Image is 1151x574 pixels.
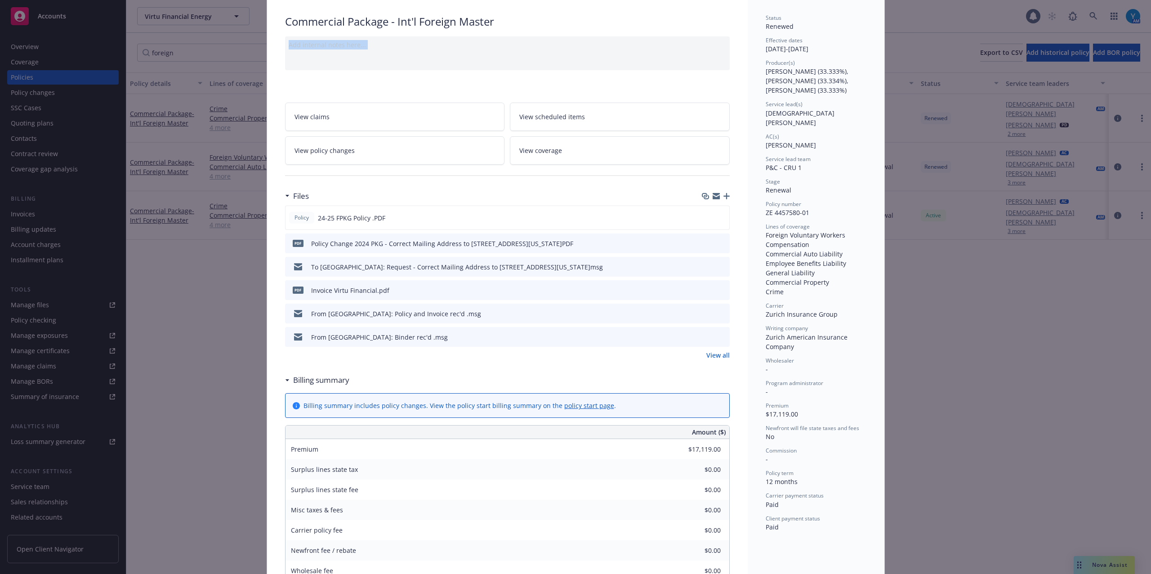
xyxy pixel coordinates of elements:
span: Misc taxes & fees [291,506,343,514]
span: Producer(s) [766,59,795,67]
span: pdf [293,287,303,293]
input: 0.00 [668,463,726,476]
span: Zurich Insurance Group [766,310,838,318]
div: Commercial Package - Int'l Foreign Master [285,14,730,29]
span: View scheduled items [519,112,585,121]
div: To [GEOGRAPHIC_DATA]: Request - Correct Mailing Address to [STREET_ADDRESS][US_STATE]msg [311,262,603,272]
span: 24-25 FPKG Policy .PDF [318,213,385,223]
span: [PERSON_NAME] [766,141,816,149]
span: View policy changes [294,146,355,155]
span: Amount ($) [692,427,726,437]
div: Commercial Auto Liability [766,249,866,259]
span: Program administrator [766,379,823,387]
span: - [766,365,768,373]
span: P&C - CRU 1 [766,163,802,172]
span: Client payment status [766,515,820,522]
div: Add internal notes here... [289,40,726,49]
a: View all [706,350,730,360]
div: General Liability [766,268,866,278]
span: Service lead(s) [766,100,803,108]
a: View policy changes [285,136,505,165]
span: Premium [766,402,789,409]
div: From [GEOGRAPHIC_DATA]: Binder rec'd .msg [311,332,448,342]
span: [DEMOGRAPHIC_DATA][PERSON_NAME] [766,109,834,127]
button: download file [704,286,711,295]
span: Premium [291,445,318,453]
div: Invoice Virtu Financial.pdf [311,286,389,295]
span: Carrier payment status [766,492,824,499]
button: download file [704,239,711,248]
span: Renewed [766,22,794,31]
span: PDF [293,240,303,247]
span: Policy term [766,469,794,477]
span: Newfront fee / rebate [291,546,356,555]
span: ZE 4457580-01 [766,208,809,217]
input: 0.00 [668,524,726,537]
div: Billing summary [285,374,349,386]
span: View coverage [519,146,562,155]
span: Paid [766,500,779,509]
button: preview file [718,262,726,272]
div: Billing summary includes policy changes. View the policy start billing summary on the . [303,401,616,410]
span: Paid [766,523,779,531]
button: download file [704,332,711,342]
input: 0.00 [668,544,726,557]
button: download file [704,309,711,318]
input: 0.00 [668,483,726,497]
span: Lines of coverage [766,223,810,230]
span: Stage [766,178,780,185]
span: 12 months [766,477,798,486]
span: Surplus lines state tax [291,465,358,474]
span: Service lead team [766,155,811,163]
span: - [766,387,768,396]
div: From [GEOGRAPHIC_DATA]: Policy and Invoice rec'd .msg [311,309,481,318]
span: Effective dates [766,36,803,44]
div: Files [285,190,309,202]
div: Commercial Property [766,278,866,287]
input: 0.00 [668,443,726,456]
span: Writing company [766,324,808,332]
a: policy start page [564,401,614,410]
h3: Billing summary [293,374,349,386]
span: [PERSON_NAME] (33.333%), [PERSON_NAME] (33.334%), [PERSON_NAME] (33.333%) [766,67,850,94]
a: View coverage [510,136,730,165]
a: View claims [285,103,505,131]
span: $17,119.00 [766,410,798,418]
span: Policy number [766,200,801,208]
button: preview file [718,239,726,248]
button: download file [704,262,711,272]
span: Zurich American Insurance Company [766,333,849,351]
span: Renewal [766,186,791,194]
span: Surplus lines state fee [291,485,358,494]
span: Carrier policy fee [291,526,343,534]
span: Status [766,14,781,22]
span: Wholesaler [766,357,794,364]
span: View claims [294,112,330,121]
div: Crime [766,287,866,296]
a: View scheduled items [510,103,730,131]
input: 0.00 [668,503,726,517]
span: Policy [293,214,311,222]
button: preview file [718,309,726,318]
button: preview file [718,213,726,223]
div: Employee Benefits Liability [766,259,866,268]
div: Policy Change 2024 PKG - Correct Mailing Address to [STREET_ADDRESS][US_STATE]PDF [311,239,573,248]
span: - [766,455,768,463]
h3: Files [293,190,309,202]
div: Foreign Voluntary Workers Compensation [766,230,866,249]
span: Carrier [766,302,784,309]
div: [DATE] - [DATE] [766,36,866,54]
span: No [766,432,774,441]
button: preview file [718,332,726,342]
button: download file [703,213,710,223]
span: AC(s) [766,133,779,140]
span: Commission [766,447,797,454]
button: preview file [718,286,726,295]
span: Newfront will file state taxes and fees [766,424,859,432]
